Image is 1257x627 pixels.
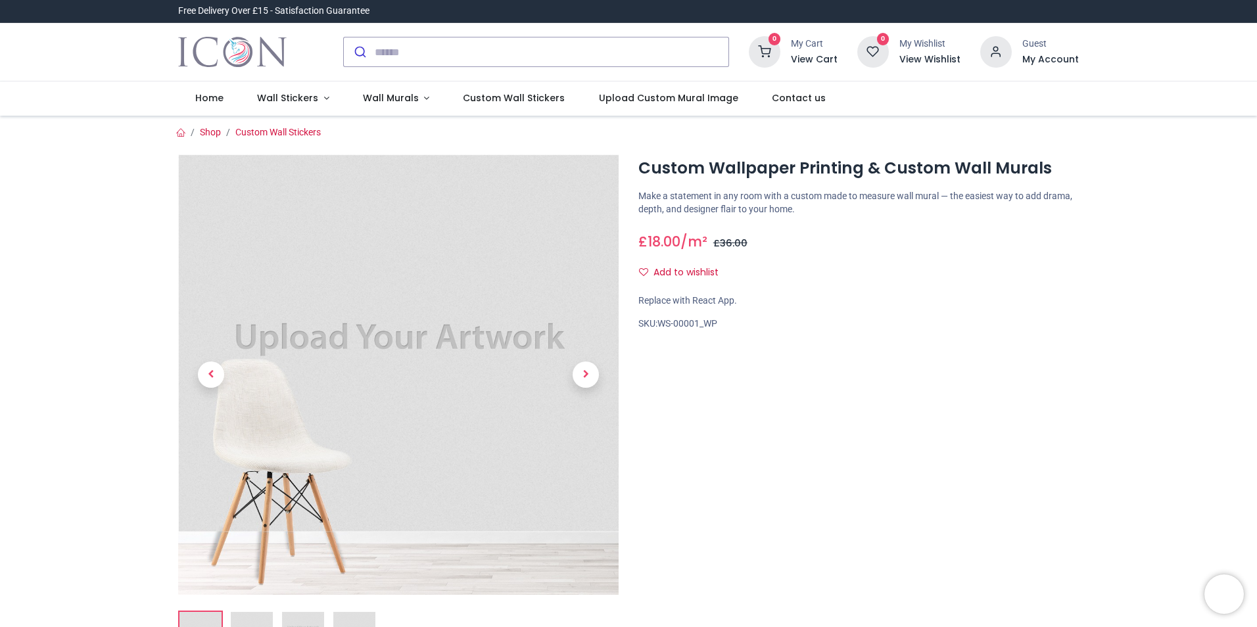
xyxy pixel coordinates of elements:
[1022,37,1079,51] div: Guest
[648,232,680,251] span: 18.00
[178,5,369,18] div: Free Delivery Over £15 - Satisfaction Guarantee
[178,34,287,70] a: Logo of Icon Wall Stickers
[178,154,619,595] img: Custom Wallpaper Printing & Custom Wall Murals
[638,190,1079,216] p: Make a statement in any room with a custom made to measure wall mural — the easiest way to add dr...
[639,267,648,277] i: Add to wishlist
[178,221,244,529] a: Previous
[573,361,599,388] span: Next
[463,91,565,104] span: Custom Wall Stickers
[257,91,318,104] span: Wall Stickers
[899,53,961,66] a: View Wishlist
[657,318,717,329] span: WS-00001_WP
[599,91,738,104] span: Upload Custom Mural Image
[1204,574,1244,614] iframe: Brevo live chat
[195,91,224,104] span: Home
[857,46,889,57] a: 0
[877,33,889,45] sup: 0
[363,91,419,104] span: Wall Murals
[200,127,221,137] a: Shop
[240,81,346,116] a: Wall Stickers
[713,237,747,250] span: £
[198,361,224,388] span: Previous
[553,221,619,529] a: Next
[791,53,838,66] a: View Cart
[346,81,446,116] a: Wall Murals
[803,5,1079,18] iframe: Customer reviews powered by Trustpilot
[772,91,826,104] span: Contact us
[791,37,838,51] div: My Cart
[235,127,321,137] a: Custom Wall Stickers
[178,34,287,70] img: Icon Wall Stickers
[1022,53,1079,66] a: My Account
[720,237,747,250] span: 36.00
[638,157,1079,179] h1: Custom Wallpaper Printing & Custom Wall Murals
[344,37,375,66] button: Submit
[638,232,680,251] span: £
[769,33,781,45] sup: 0
[638,262,730,284] button: Add to wishlistAdd to wishlist
[638,317,1079,331] div: SKU:
[638,294,1079,308] div: Replace with React App.
[749,46,780,57] a: 0
[680,232,707,251] span: /m²
[899,37,961,51] div: My Wishlist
